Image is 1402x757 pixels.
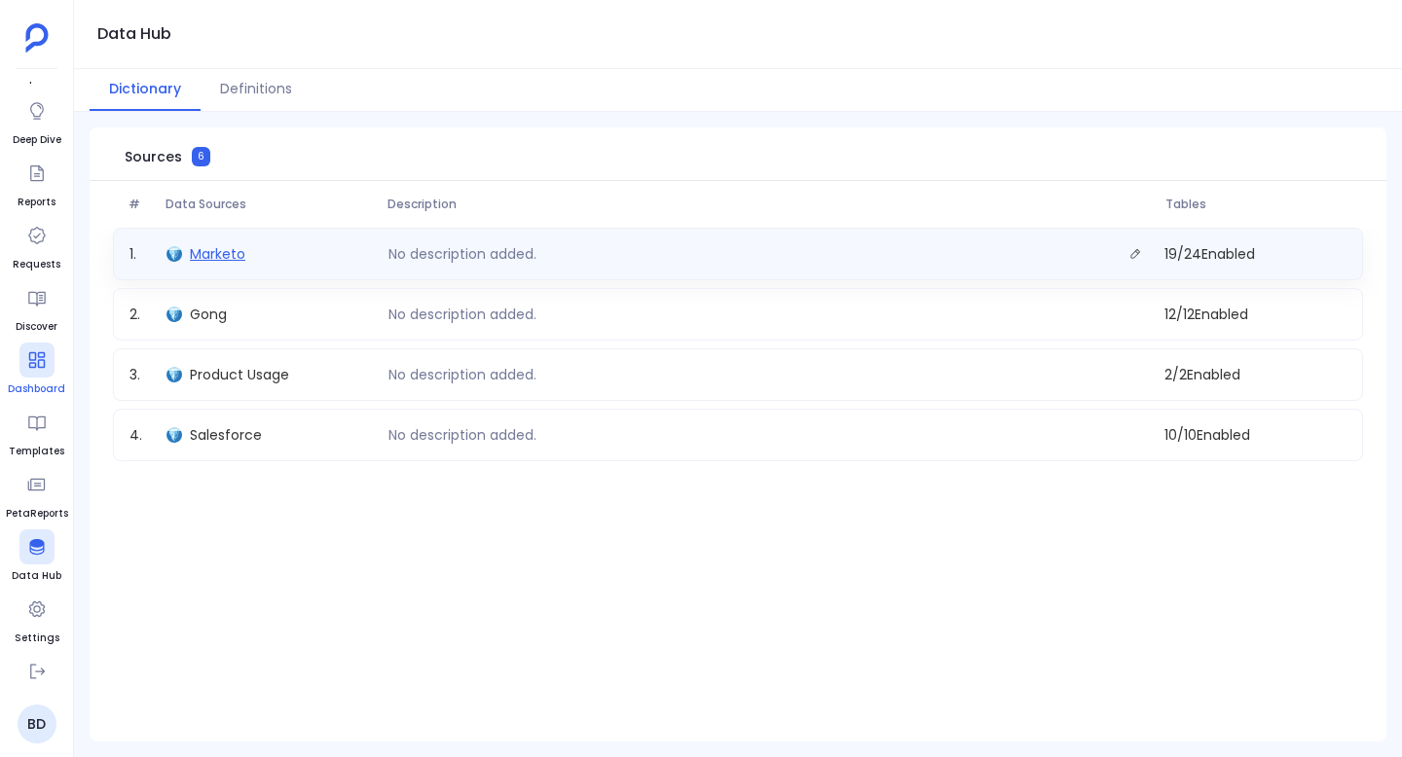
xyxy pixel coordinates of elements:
[8,381,65,397] span: Dashboard
[121,197,158,212] span: #
[15,592,59,646] a: Settings
[12,568,61,584] span: Data Hub
[122,240,159,268] span: 1 .
[190,425,262,445] span: Salesforce
[125,147,182,166] span: Sources
[381,244,544,265] p: No description added.
[192,147,210,166] span: 6
[380,197,1158,212] span: Description
[1122,240,1149,268] button: Edit description.
[12,529,61,584] a: Data Hub
[13,257,60,272] span: Requests
[1157,240,1354,268] span: 19 / 24 Enabled
[9,444,64,459] span: Templates
[13,132,61,148] span: Deep Dive
[25,23,49,53] img: petavue logo
[122,365,159,385] span: 3 .
[18,156,55,210] a: Reports
[90,69,201,111] button: Dictionary
[122,425,159,446] span: 4 .
[6,506,68,522] span: PetaReports
[190,244,245,264] span: Marketo
[18,195,55,210] span: Reports
[381,305,544,325] p: No description added.
[9,405,64,459] a: Templates
[1157,305,1354,325] span: 12 / 12 Enabled
[13,218,60,272] a: Requests
[18,704,56,743] a: BD
[13,93,61,148] a: Deep Dive
[15,631,59,646] span: Settings
[381,425,544,446] p: No description added.
[190,365,289,384] span: Product Usage
[190,305,227,324] span: Gong
[1158,197,1355,212] span: Tables
[1157,365,1354,385] span: 2 / 2 Enabled
[201,69,312,111] button: Definitions
[97,20,171,48] h1: Data Hub
[16,280,57,335] a: Discover
[381,365,544,385] p: No description added.
[122,305,159,325] span: 2 .
[8,342,65,397] a: Dashboard
[1157,425,1354,446] span: 10 / 10 Enabled
[6,467,68,522] a: PetaReports
[158,197,380,212] span: Data Sources
[16,319,57,335] span: Discover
